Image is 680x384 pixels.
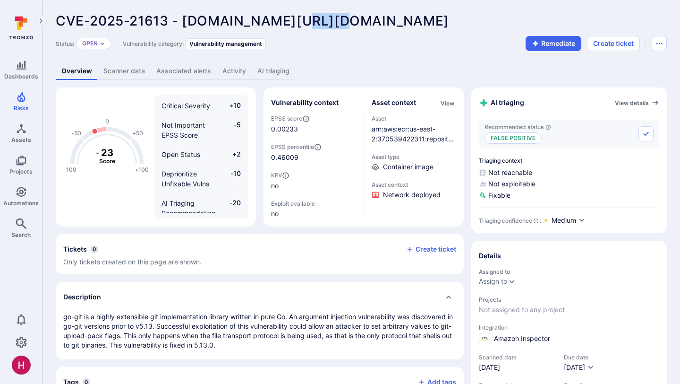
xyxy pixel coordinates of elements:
span: Exploit available [271,200,315,207]
text: 0 [105,118,109,125]
button: Accept recommended status [638,126,654,141]
a: Associated alerts [151,62,217,80]
span: no [271,181,356,191]
span: Dashboards [4,73,38,80]
span: Status: [56,40,74,47]
h2: AI triaging [479,98,524,108]
h2: Description [63,292,101,302]
span: -20 [223,198,241,248]
span: Asset context [372,181,457,188]
span: 0.46009 [271,153,356,162]
h2: Asset context [372,98,416,107]
span: Assigned to [479,268,659,275]
span: AI Triaging Recommendation (Medium Confidence) - False Positive [161,199,215,247]
a: arn:aws:ecr:us-east-2:370539422311:repository/terrascan/sha256:99fb441c0d3cb1fceda4f5f4a893b88694... [372,125,456,183]
span: Assets [11,136,31,143]
span: -10 [223,169,241,189]
button: Assign to [479,278,507,285]
button: Expand dropdown [508,278,516,285]
span: Not exploitable [479,179,659,189]
text: Score [99,157,115,165]
p: False positive [484,132,542,144]
button: Options menu [652,36,667,51]
section: tickets card [56,234,464,274]
span: no [271,209,356,218]
span: Asset [372,115,457,122]
button: View [439,100,456,107]
a: Scanner data [98,62,151,80]
button: Create ticket [406,245,456,253]
span: Projects [479,296,659,303]
text: +50 [132,130,143,137]
a: Overview [56,62,98,80]
span: Asset type [372,153,457,160]
span: Projects [9,168,33,175]
div: Vulnerability tabs [56,62,667,80]
span: Recommended status [484,123,551,131]
p: go-git is a highly extensible git implementation library written in pure Go. An argument injectio... [63,312,456,350]
span: Fixable [479,191,659,200]
g: The vulnerability score is based on the parameters defined in the settings [88,147,126,165]
span: +2 [223,149,241,159]
span: Risks [14,105,29,112]
span: Automations [3,200,39,207]
span: Not assigned to any project [479,305,659,314]
span: [DATE] [564,363,585,371]
i: Expand navigation menu [38,17,44,25]
button: Medium [552,216,586,226]
span: Vulnerability category: [123,40,184,47]
span: Triaging context [479,157,659,164]
div: Harshil Parikh [12,356,31,375]
a: View details [615,99,659,106]
button: [DATE] [564,363,595,372]
h2: Details [479,251,501,261]
span: Open Status [161,150,200,158]
span: [DATE] [479,363,554,372]
button: Remediate [526,36,581,51]
text: -50 [71,130,81,137]
span: Scanned date [479,354,554,361]
span: Search [11,231,31,238]
div: Triaging confidence : [479,217,541,224]
span: Due date [564,354,595,361]
span: -5 [223,120,241,140]
tspan: 23 [101,147,113,158]
tspan: - [95,147,100,158]
div: Collapse [56,234,464,274]
span: Only tickets created on this page are shown. [63,258,202,266]
div: Vulnerability management [186,38,266,49]
span: 0.00233 [271,124,298,134]
div: Due date field [564,354,595,372]
h2: Tickets [63,244,87,254]
text: -100 [63,166,76,173]
span: Not Important EPSS Score [161,121,205,139]
div: Click to view all asset context details [439,98,456,108]
span: 0 [91,245,98,253]
span: Critical Severity [161,102,210,110]
span: EPSS score [271,115,356,122]
a: AI triaging [252,62,295,80]
span: EPSS percentile [271,143,356,151]
span: Amazon Inspector [494,334,550,343]
span: KEV [271,172,356,179]
span: Container image [383,162,433,172]
span: Medium [552,216,576,225]
img: ACg8ocKzQzwPSwOZT_k9C736TfcBpCStqIZdMR9gXOhJgTaH9y_tsw=s96-c [12,356,31,375]
a: Activity [217,62,252,80]
svg: AI triaging agent's recommendation for vulnerability status [545,124,551,130]
button: Expand dropdown [100,41,105,46]
svg: AI Triaging Agent self-evaluates the confidence behind recommended status based on the depth and ... [533,218,539,224]
span: Not reachable [479,168,659,177]
h2: Vulnerability context [271,98,339,107]
button: Expand navigation menu [35,15,47,26]
span: Integration [479,324,659,331]
span: +10 [223,101,241,111]
button: Create ticket [587,36,640,51]
div: Collapse description [56,282,464,312]
span: CVE-2025-21613 - [DOMAIN_NAME][URL][DOMAIN_NAME] [56,13,449,29]
button: Open [82,40,98,47]
text: +100 [135,166,149,173]
span: Deprioritize Unfixable Vulns [161,170,209,188]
